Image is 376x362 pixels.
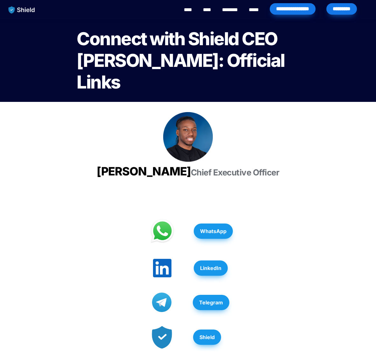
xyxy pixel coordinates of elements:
[200,265,221,271] strong: LinkedIn
[193,330,221,345] button: Shield
[193,292,229,313] a: Telegram
[199,299,223,306] strong: Telegram
[97,164,191,178] span: [PERSON_NAME]
[200,228,226,234] strong: WhatsApp
[194,220,233,242] a: WhatsApp
[194,257,228,279] a: LinkedIn
[199,334,215,340] strong: Shield
[194,260,228,276] button: LinkedIn
[193,295,229,310] button: Telegram
[191,167,280,177] span: Chief Executive Officer
[193,326,221,348] a: Shield
[77,28,288,93] span: Connect with Shield CEO [PERSON_NAME]: Official Links
[194,224,233,239] button: WhatsApp
[5,3,38,17] img: website logo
